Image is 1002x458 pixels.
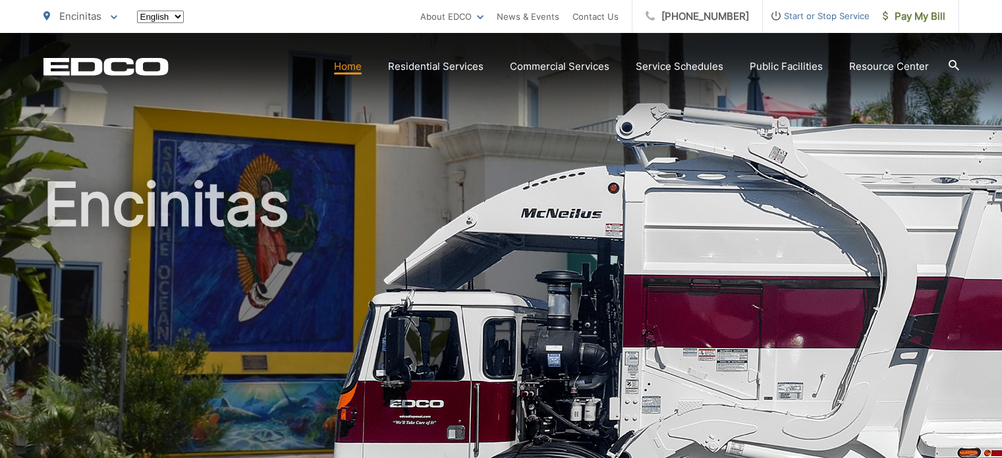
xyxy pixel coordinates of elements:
[137,11,184,23] select: Select a language
[636,59,723,74] a: Service Schedules
[497,9,559,24] a: News & Events
[883,9,945,24] span: Pay My Bill
[750,59,823,74] a: Public Facilities
[420,9,484,24] a: About EDCO
[59,10,101,22] span: Encinitas
[43,57,169,76] a: EDCD logo. Return to the homepage.
[510,59,609,74] a: Commercial Services
[334,59,362,74] a: Home
[849,59,929,74] a: Resource Center
[572,9,619,24] a: Contact Us
[388,59,484,74] a: Residential Services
